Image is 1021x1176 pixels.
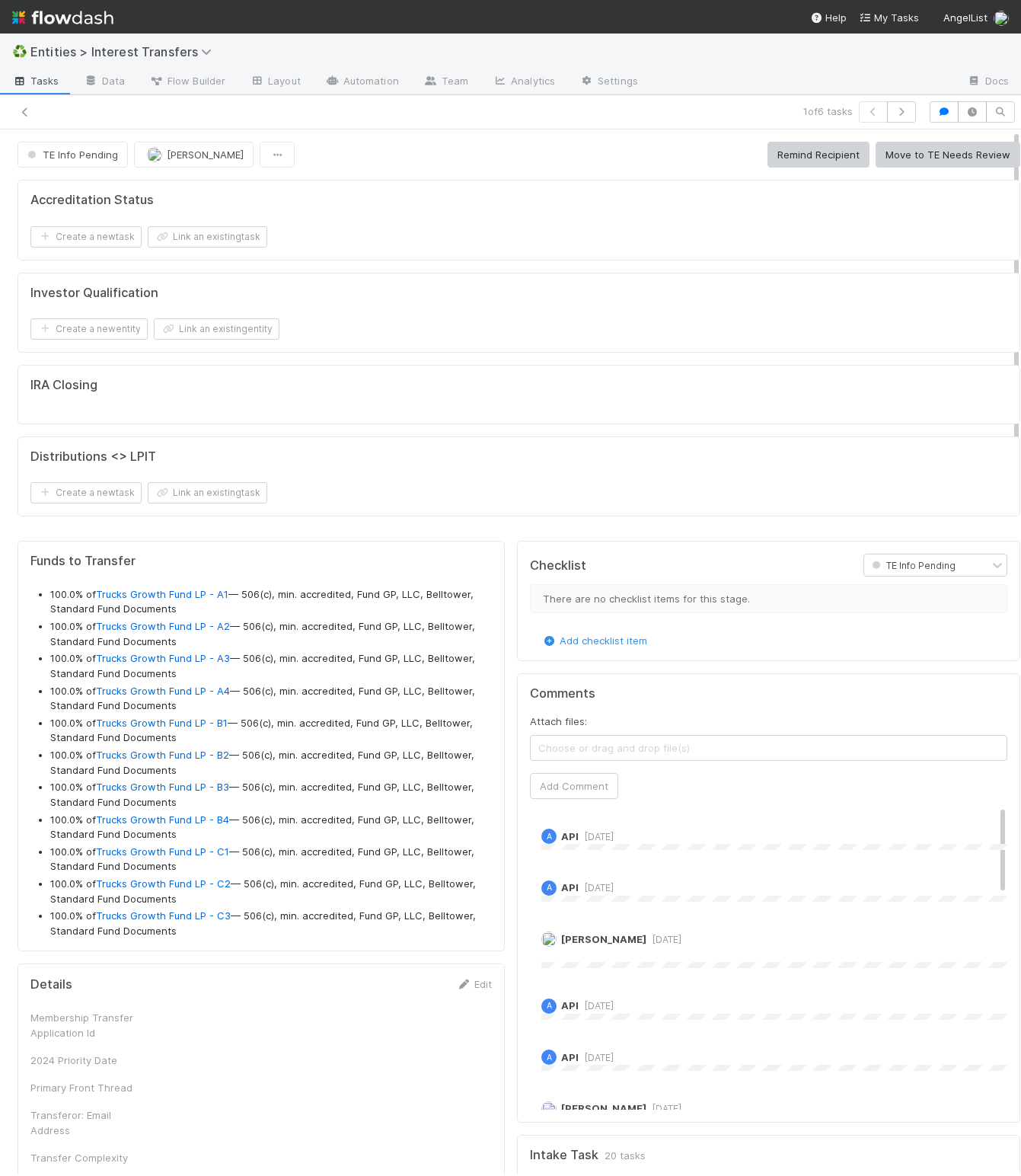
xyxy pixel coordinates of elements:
[869,560,956,571] span: TE Info Pending
[30,318,148,340] button: Create a newentity
[541,880,557,896] div: API
[30,286,158,301] h5: Investor Qualification
[541,1101,557,1117] img: avatar_abca0ba5-4208-44dd-8897-90682736f166.png
[567,70,650,94] a: Settings
[547,884,552,892] span: A
[530,1148,598,1163] h5: Intake Task
[96,652,230,664] a: Trucks Growth Fund LP - A3
[96,588,228,600] a: Trucks Growth Fund LP - A1
[96,909,231,922] a: Trucks Growth Fund LP - C3
[30,378,97,393] h5: IRA Closing
[30,193,154,208] h5: Accreditation Status
[859,11,919,24] span: My Tasks
[541,932,557,947] img: avatar_93b89fca-d03a-423a-b274-3dd03f0a621f.png
[579,831,614,842] span: [DATE]
[96,845,229,858] a: Trucks Growth Fund LP - C1
[547,1002,552,1010] span: A
[480,70,567,94] a: Analytics
[50,748,492,778] li: 100.0% of — 506(c), min. accredited, Fund GP, LLC, Belltower, Standard Fund Documents
[561,933,646,945] span: [PERSON_NAME]
[30,482,142,503] button: Create a newtask
[50,909,492,938] li: 100.0% of — 506(c), min. accredited, Fund GP, LLC, Belltower, Standard Fund Documents
[96,877,231,890] a: Trucks Growth Fund LP - C2
[810,10,847,25] div: Help
[137,70,238,94] a: Flow Builder
[541,999,557,1014] div: API
[148,226,267,248] button: Link an existingtask
[24,149,118,161] span: TE Info Pending
[149,73,225,88] span: Flow Builder
[646,1103,681,1114] span: [DATE]
[530,686,1007,701] h5: Comments
[30,449,156,465] h5: Distributions <> LPIT
[411,70,480,94] a: Team
[30,1053,145,1068] div: 2024 Priority Date
[147,147,162,162] img: avatar_93b89fca-d03a-423a-b274-3dd03f0a621f.png
[547,1053,552,1062] span: A
[238,70,313,94] a: Layout
[561,999,579,1011] span: API
[50,684,492,714] li: 100.0% of — 506(c), min. accredited, Fund GP, LLC, Belltower, Standard Fund Documents
[530,714,587,729] label: Attach files:
[561,1102,646,1114] span: [PERSON_NAME]
[96,717,228,729] a: Trucks Growth Fund LP - B1
[30,1010,145,1040] div: Membership Transfer Application Id
[50,877,492,906] li: 100.0% of — 506(c), min. accredited, Fund GP, LLC, Belltower, Standard Fund Documents
[12,5,113,30] img: logo-inverted-e16ddd16eac7371096b0.svg
[96,620,230,632] a: Trucks Growth Fund LP - A2
[313,70,411,94] a: Automation
[134,142,254,168] button: [PERSON_NAME]
[541,1050,557,1065] div: API
[50,651,492,681] li: 100.0% of — 506(c), min. accredited, Fund GP, LLC, Belltower, Standard Fund Documents
[18,142,128,168] button: TE Info Pending
[646,934,681,945] span: [DATE]
[96,685,230,697] a: Trucks Growth Fund LP - A4
[541,829,557,844] div: API
[541,634,647,647] a: Add checklist item
[561,1051,579,1063] span: API
[96,749,229,761] a: Trucks Growth Fund LP - B2
[767,142,869,168] button: Remind Recipient
[30,977,72,992] h5: Details
[547,832,552,841] span: A
[96,781,229,793] a: Trucks Growth Fund LP - B3
[876,142,1020,168] button: Move to TE Needs Review
[456,978,492,990] a: Edit
[148,482,267,503] button: Link an existingtask
[30,1080,145,1095] div: Primary Front Thread
[994,11,1009,26] img: avatar_93b89fca-d03a-423a-b274-3dd03f0a621f.png
[96,813,229,826] a: Trucks Growth Fund LP - B4
[579,1052,614,1063] span: [DATE]
[530,773,618,799] button: Add Comment
[531,736,1007,760] span: Choose or drag and drop file(s)
[50,587,492,617] li: 100.0% of — 506(c), min. accredited, Fund GP, LLC, Belltower, Standard Fund Documents
[30,554,492,569] h5: Funds to Transfer
[579,1000,614,1011] span: [DATE]
[530,584,1007,613] div: There are no checklist items for this stage.
[50,716,492,746] li: 100.0% of — 506(c), min. accredited, Fund GP, LLC, Belltower, Standard Fund Documents
[859,10,919,25] a: My Tasks
[12,73,59,88] span: Tasks
[955,70,1021,94] a: Docs
[154,318,279,340] button: Link an existingentity
[943,11,987,24] span: AngelList
[50,845,492,874] li: 100.0% of — 506(c), min. accredited, Fund GP, LLC, Belltower, Standard Fund Documents
[30,1150,145,1165] div: Transfer Complexity
[50,619,492,649] li: 100.0% of — 506(c), min. accredited, Fund GP, LLC, Belltower, Standard Fund Documents
[605,1148,646,1163] span: 20 tasks
[30,1107,145,1138] div: Transferor: Email Address
[12,45,27,58] span: ♻️
[561,830,579,842] span: API
[579,882,614,893] span: [DATE]
[30,226,142,248] button: Create a newtask
[30,44,219,59] span: Entities > Interest Transfers
[561,881,579,893] span: API
[803,104,853,119] span: 1 of 6 tasks
[530,558,586,574] h5: Checklist
[50,813,492,842] li: 100.0% of — 506(c), min. accredited, Fund GP, LLC, Belltower, Standard Fund Documents
[167,149,244,161] span: [PERSON_NAME]
[50,780,492,810] li: 100.0% of — 506(c), min. accredited, Fund GP, LLC, Belltower, Standard Fund Documents
[72,70,137,94] a: Data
